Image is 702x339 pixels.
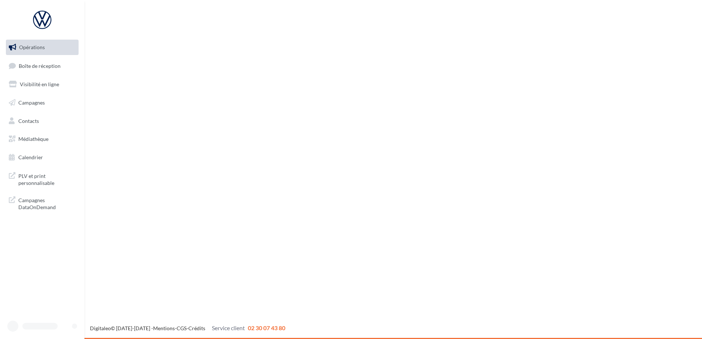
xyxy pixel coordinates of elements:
span: Campagnes [18,99,45,106]
a: Campagnes [4,95,80,110]
a: Digitaleo [90,325,111,331]
a: Médiathèque [4,131,80,147]
span: Boîte de réception [19,62,61,69]
a: CGS [177,325,187,331]
span: Visibilité en ligne [20,81,59,87]
a: Boîte de réception [4,58,80,74]
a: Mentions [153,325,175,331]
span: PLV et print personnalisable [18,171,76,187]
span: Opérations [19,44,45,50]
a: Crédits [188,325,205,331]
a: Opérations [4,40,80,55]
a: Visibilité en ligne [4,77,80,92]
span: © [DATE]-[DATE] - - - [90,325,285,331]
a: PLV et print personnalisable [4,168,80,190]
span: Campagnes DataOnDemand [18,195,76,211]
span: 02 30 07 43 80 [248,324,285,331]
a: Campagnes DataOnDemand [4,192,80,214]
span: Service client [212,324,245,331]
span: Contacts [18,117,39,124]
a: Contacts [4,113,80,129]
a: Calendrier [4,150,80,165]
span: Médiathèque [18,136,48,142]
span: Calendrier [18,154,43,160]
